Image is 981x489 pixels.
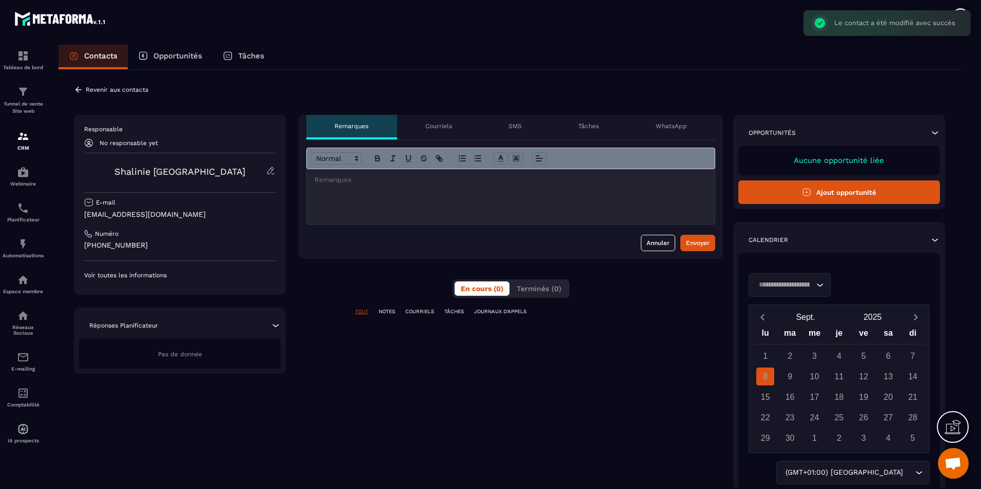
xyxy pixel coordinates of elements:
a: formationformationTableau de bord [3,42,44,78]
div: Ouvrir le chat [938,448,969,479]
p: Responsable [84,125,276,133]
button: Open months overlay [772,308,839,326]
div: Search for option [776,461,930,484]
div: 14 [904,368,922,385]
p: SMS [508,122,522,130]
div: 28 [904,409,922,426]
p: Contacts [84,51,117,60]
img: automations [17,166,29,178]
div: 1 [806,429,823,447]
div: Envoyer [686,238,710,248]
img: email [17,351,29,363]
div: 6 [879,347,897,365]
p: Opportunités [153,51,202,60]
p: Remarques [335,122,368,130]
p: No responsable yet [100,139,158,147]
div: sa [876,326,900,344]
p: IA prospects [3,438,44,443]
p: Opportunités [749,129,796,137]
p: Réseaux Sociaux [3,324,44,336]
p: Automatisations [3,253,44,258]
div: 18 [830,388,848,406]
button: Annuler [641,235,675,251]
div: 8 [756,368,774,385]
p: E-mailing [3,366,44,372]
p: TÂCHES [444,308,464,315]
a: Contacts [58,45,128,69]
img: automations [17,238,29,250]
p: Tâches [238,51,264,60]
a: automationsautomationsAutomatisations [3,230,44,266]
p: TOUT [355,308,368,315]
p: NOTES [379,308,395,315]
div: 2 [781,347,799,365]
div: 2 [830,429,848,447]
div: 3 [855,429,873,447]
div: 11 [830,368,848,385]
img: formation [17,50,29,62]
div: lu [753,326,778,344]
div: 10 [806,368,823,385]
div: 5 [904,429,922,447]
p: E-mail [96,198,115,207]
p: Aucune opportunité liée [749,156,930,165]
div: 21 [904,388,922,406]
p: WhatsApp [656,122,687,130]
p: Tunnel de vente Site web [3,100,44,115]
div: di [900,326,925,344]
p: [PHONE_NUMBER] [84,240,276,250]
a: automationsautomationsWebinaire [3,158,44,194]
p: Voir toutes les informations [84,271,276,279]
div: 4 [830,347,848,365]
p: Revenir aux contacts [86,86,148,93]
a: formationformationCRM [3,123,44,158]
p: Réponses Planificateur [89,321,158,330]
p: Courriels [425,122,452,130]
img: logo [14,9,107,28]
p: Tâches [578,122,599,130]
img: accountant [17,387,29,399]
input: Search for option [905,467,913,478]
div: 3 [806,347,823,365]
a: social-networksocial-networkRéseaux Sociaux [3,302,44,343]
div: 12 [855,368,873,385]
div: 16 [781,388,799,406]
div: 13 [879,368,897,385]
div: 27 [879,409,897,426]
a: schedulerschedulerPlanificateur [3,194,44,230]
a: Opportunités [128,45,212,69]
button: Envoyer [680,235,715,251]
button: Previous month [753,310,772,324]
img: social-network [17,310,29,322]
div: Calendar days [753,347,925,447]
input: Search for option [755,279,814,291]
button: En cours (0) [455,281,509,296]
span: Terminés (0) [517,284,561,293]
div: je [827,326,851,344]
button: Open years overlay [839,308,906,326]
p: Numéro [95,230,119,238]
div: 26 [855,409,873,426]
a: automationsautomationsEspace membre [3,266,44,302]
div: ma [778,326,802,344]
a: formationformationTunnel de vente Site web [3,78,44,123]
p: Calendrier [749,236,788,244]
div: 15 [756,388,774,406]
p: Espace membre [3,289,44,294]
div: 5 [855,347,873,365]
img: formation [17,130,29,142]
p: JOURNAUX D'APPELS [474,308,526,315]
div: Search for option [749,273,831,297]
div: 1 [756,347,774,365]
div: Calendar wrapper [753,326,925,447]
span: (GMT+01:00) [GEOGRAPHIC_DATA] [783,467,905,478]
img: formation [17,86,29,98]
a: accountantaccountantComptabilité [3,379,44,415]
p: [EMAIL_ADDRESS][DOMAIN_NAME] [84,210,276,219]
a: Tâches [212,45,274,69]
span: En cours (0) [461,284,503,293]
div: 19 [855,388,873,406]
div: 9 [781,368,799,385]
div: 20 [879,388,897,406]
div: 30 [781,429,799,447]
